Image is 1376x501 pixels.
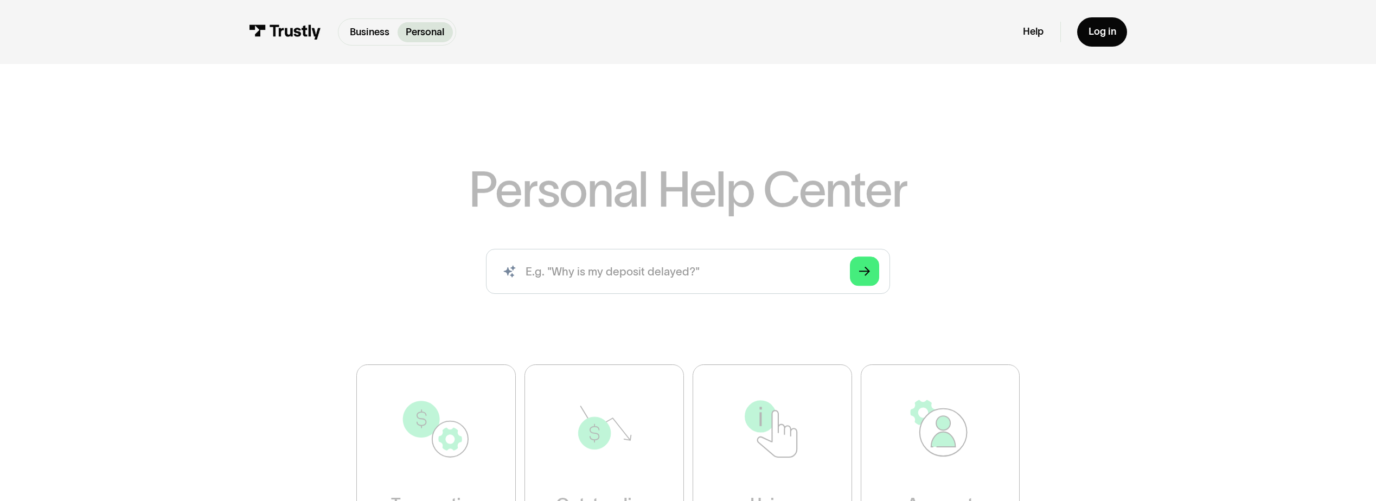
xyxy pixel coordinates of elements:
div: Log in [1089,25,1116,38]
a: Log in [1077,17,1127,47]
img: Trustly Logo [249,24,322,40]
h1: Personal Help Center [469,165,907,214]
input: search [486,249,891,293]
a: Help [1023,25,1044,38]
p: Personal [406,25,444,40]
p: Business [350,25,389,40]
a: Personal [398,22,453,42]
a: Business [341,22,398,42]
